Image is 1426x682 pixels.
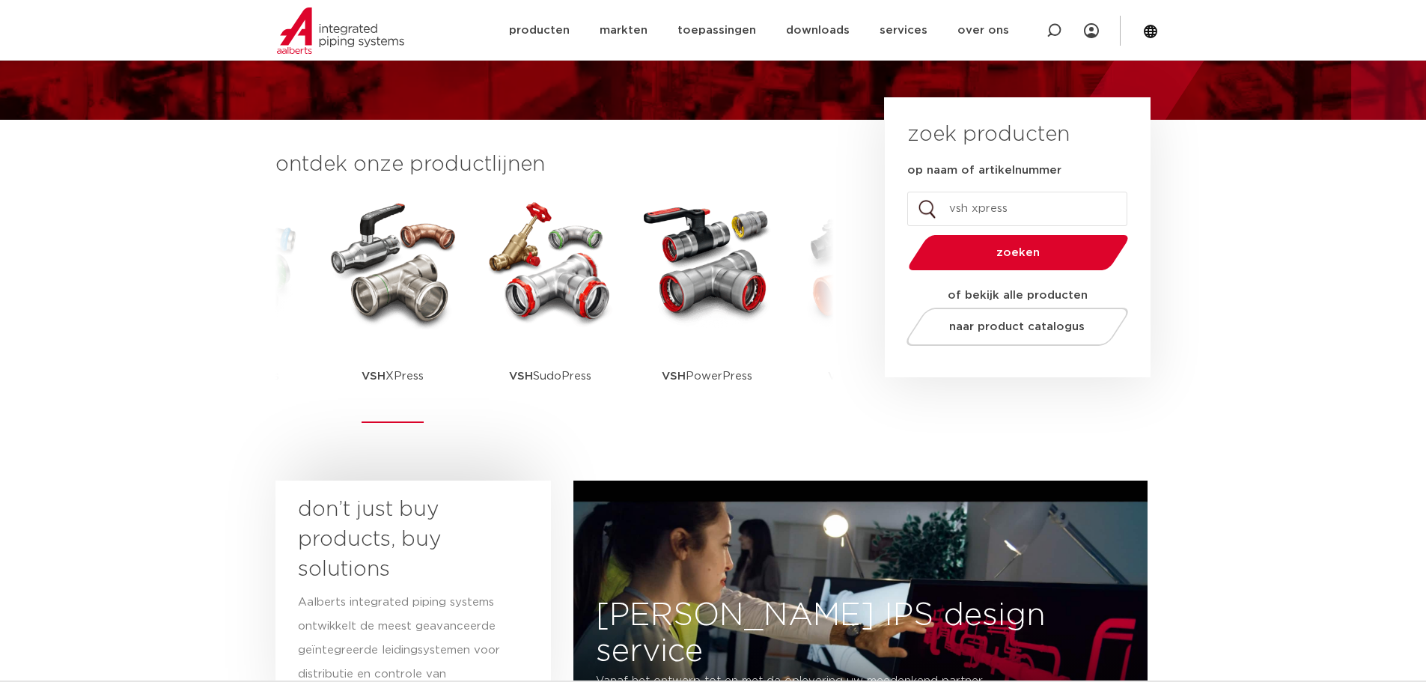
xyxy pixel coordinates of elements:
input: zoeken [907,192,1127,226]
label: op naam of artikelnummer [907,163,1061,178]
a: VSHSudoPress [483,195,618,423]
p: PowerPress [662,329,752,423]
p: SudoPress [509,329,591,423]
h3: zoek producten [907,120,1070,150]
strong: VSH [662,371,686,382]
a: VSHXPress [326,195,460,423]
h3: [PERSON_NAME] IPS design service [573,597,1148,669]
strong: of bekijk alle producten [948,290,1088,301]
strong: VSH [362,371,386,382]
p: XPress [362,329,424,423]
span: naar product catalogus [949,321,1085,332]
strong: VSH [509,371,533,382]
p: Shurjoint [828,329,901,423]
span: zoeken [947,247,1090,258]
h3: ontdek onze productlijnen [275,150,834,180]
strong: VSH [828,371,852,382]
button: zoeken [902,234,1134,272]
h3: don’t just buy products, buy solutions [298,495,502,585]
a: VSHPowerPress [640,195,775,423]
a: VSHShurjoint [797,195,932,423]
a: naar product catalogus [902,308,1132,346]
